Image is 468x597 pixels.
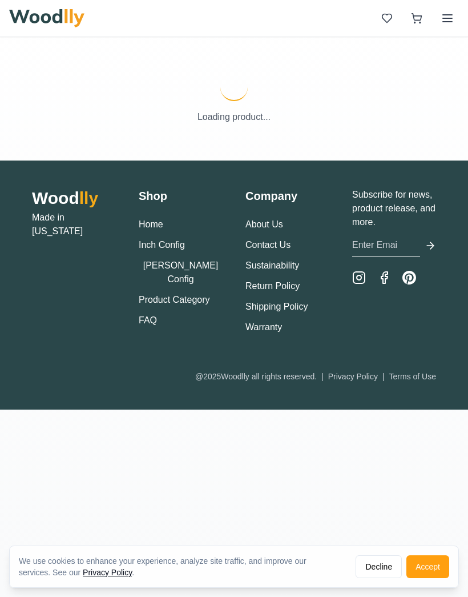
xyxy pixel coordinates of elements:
[83,568,132,577] a: Privacy Policy
[245,188,329,204] h3: Company
[406,555,449,578] button: Accept
[32,188,116,209] h2: Wood
[245,219,283,229] a: About Us
[356,555,402,578] button: Decline
[352,234,420,257] input: Enter Email
[402,271,416,285] a: Pinterest
[195,371,436,382] div: @ 2025 Woodlly all rights reserved.
[245,302,308,311] a: Shipping Policy
[352,271,366,285] a: Instagram
[245,240,291,250] a: Contact Us
[139,238,185,252] button: Inch Config
[245,322,282,332] a: Warranty
[245,261,299,270] a: Sustainability
[139,315,157,325] a: FAQ
[389,372,436,381] a: Terms of Use
[139,188,223,204] h3: Shop
[352,188,436,229] p: Subscribe for news, product release, and more.
[382,372,385,381] span: |
[328,372,378,381] a: Privacy Policy
[9,110,459,124] p: Loading product...
[79,189,98,207] span: lly
[139,259,223,286] button: [PERSON_NAME] Config
[377,271,391,285] a: Facebook
[9,9,84,27] img: Woodlly
[32,211,116,238] p: Made in [US_STATE]
[321,372,324,381] span: |
[19,555,346,578] div: We use cookies to enhance your experience, analyze site traffic, and improve our services. See our .
[139,219,163,229] a: Home
[245,281,300,291] a: Return Policy
[139,295,210,304] a: Product Category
